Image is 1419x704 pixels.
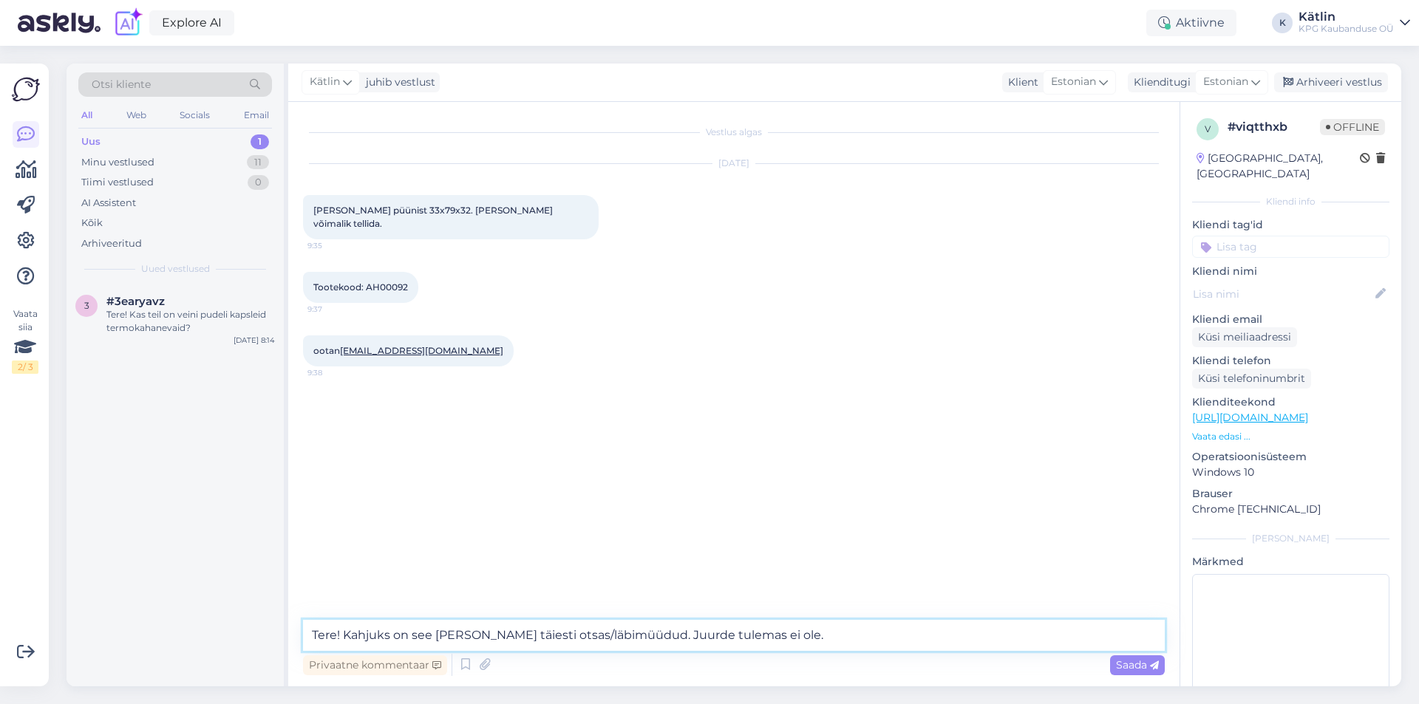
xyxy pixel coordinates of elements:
[141,262,210,276] span: Uued vestlused
[177,106,213,125] div: Socials
[1274,72,1388,92] div: Arhiveeri vestlus
[81,134,101,149] div: Uus
[1192,236,1389,258] input: Lisa tag
[1192,217,1389,233] p: Kliendi tag'id
[1192,502,1389,517] p: Chrome [TECHNICAL_ID]
[1192,195,1389,208] div: Kliendi info
[1192,411,1308,424] a: [URL][DOMAIN_NAME]
[1299,23,1394,35] div: KPG Kaubanduse OÜ
[1193,286,1372,302] input: Lisa nimi
[1128,75,1191,90] div: Klienditugi
[1146,10,1236,36] div: Aktiivne
[106,295,165,308] span: #3earyavz
[307,240,363,251] span: 9:35
[1192,554,1389,570] p: Märkmed
[123,106,149,125] div: Web
[81,155,154,170] div: Minu vestlused
[1192,430,1389,443] p: Vaata edasi ...
[106,308,275,335] div: Tere! Kas teil on veini pudeli kapsleid termokahanevaid?
[1002,75,1038,90] div: Klient
[81,236,142,251] div: Arhiveeritud
[307,367,363,378] span: 9:38
[310,74,340,90] span: Kätlin
[303,157,1165,170] div: [DATE]
[1192,312,1389,327] p: Kliendi email
[1192,353,1389,369] p: Kliendi telefon
[1320,119,1385,135] span: Offline
[1192,264,1389,279] p: Kliendi nimi
[84,300,89,311] span: 3
[1192,486,1389,502] p: Brauser
[1192,327,1297,347] div: Küsi meiliaadressi
[81,175,154,190] div: Tiimi vestlused
[1116,658,1159,671] span: Saada
[81,216,103,230] div: Kõik
[92,77,151,92] span: Otsi kliente
[1299,11,1394,23] div: Kätlin
[251,134,269,149] div: 1
[234,335,275,346] div: [DATE] 8:14
[1192,465,1389,480] p: Windows 10
[1299,11,1410,35] a: KätlinKPG Kaubanduse OÜ
[112,7,143,38] img: explore-ai
[1192,394,1389,410] p: Klienditeekond
[303,620,1165,651] textarea: Tere! Kahjuks on see [PERSON_NAME] täiesti otsas/läbimüüdud. Juurde tulemas ei ole
[1192,532,1389,545] div: [PERSON_NAME]
[360,75,435,90] div: juhib vestlust
[1205,123,1211,134] span: v
[313,281,408,293] span: Tootekood: AH00092
[247,155,269,170] div: 11
[248,175,269,190] div: 0
[12,307,38,374] div: Vaata siia
[78,106,95,125] div: All
[241,106,272,125] div: Email
[1272,13,1293,33] div: K
[81,196,136,211] div: AI Assistent
[307,304,363,315] span: 9:37
[1228,118,1320,136] div: # viqtthxb
[313,345,503,356] span: ootan
[1192,449,1389,465] p: Operatsioonisüsteem
[1192,369,1311,389] div: Küsi telefoninumbrit
[303,655,447,675] div: Privaatne kommentaar
[1197,151,1360,182] div: [GEOGRAPHIC_DATA], [GEOGRAPHIC_DATA]
[340,345,503,356] a: [EMAIL_ADDRESS][DOMAIN_NAME]
[1203,74,1248,90] span: Estonian
[303,126,1165,139] div: Vestlus algas
[12,75,40,103] img: Askly Logo
[1051,74,1096,90] span: Estonian
[12,360,38,374] div: 2 / 3
[149,10,234,35] a: Explore AI
[313,205,555,229] span: [PERSON_NAME] püünist 33x79x32. [PERSON_NAME] võimalik tellida.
